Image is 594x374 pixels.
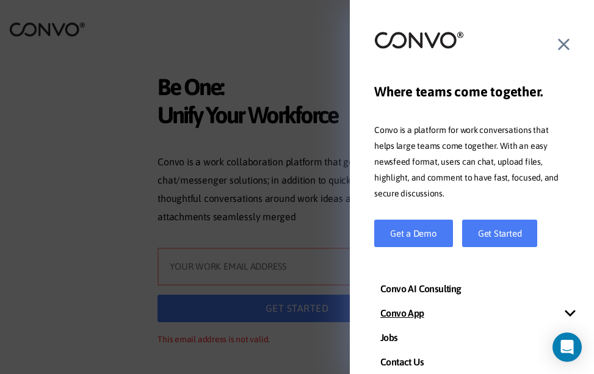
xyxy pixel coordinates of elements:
[374,122,570,202] p: Convo is a platform for work conversations that helps large teams come together. With an easy new...
[552,333,582,362] div: Open Intercom Messenger
[374,83,570,110] h3: Where teams come together.
[374,220,453,247] a: Get a Demo
[350,325,594,350] a: Jobs
[350,350,594,374] a: Contact Us
[350,276,594,301] a: Convo AI Consulting
[462,220,538,247] a: Get Started
[350,301,594,325] a: Convo App
[374,31,464,49] img: logo_not_found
